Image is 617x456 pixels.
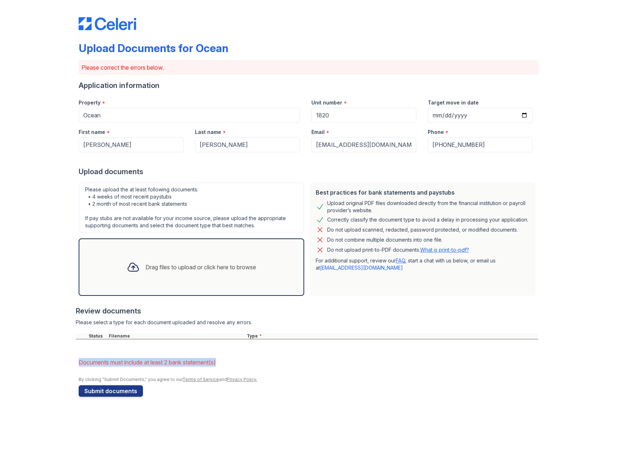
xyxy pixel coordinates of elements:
[76,319,538,326] div: Please select a type for each document uploaded and resolve any errors.
[320,265,403,271] a: [EMAIL_ADDRESS][DOMAIN_NAME]
[79,99,101,106] label: Property
[79,385,143,397] button: Submit documents
[79,17,136,30] img: CE_Logo_Blue-a8612792a0a2168367f1c8372b55b34899dd931a85d93a1a3d3e32e68fde9ad4.png
[79,80,538,90] div: Application information
[327,225,518,234] div: Do not upload scanned, redacted, password protected, or modified documents.
[76,306,538,316] div: Review documents
[87,333,107,339] div: Status
[428,99,479,106] label: Target move in date
[428,129,444,136] label: Phone
[227,377,257,382] a: Privacy Policy.
[311,99,342,106] label: Unit number
[107,333,245,339] div: Filename
[420,247,469,253] a: What is print-to-pdf?
[79,42,228,55] div: Upload Documents for Ocean
[145,263,256,271] div: Drag files to upload or click here to browse
[82,63,535,72] p: Please correct the errors below.
[396,257,405,264] a: FAQ
[316,257,530,271] p: For additional support, review our , start a chat with us below, or email us at
[79,377,538,382] div: By clicking "Submit Documents," you agree to our and
[79,167,538,177] div: Upload documents
[327,246,469,253] p: Do not upload print-to-PDF documents.
[311,129,325,136] label: Email
[79,355,538,369] li: Documents must include at least 2 bank statement(s)
[79,182,304,233] div: Please upload the at least following documents: • 4 weeks of most recent paystubs • 2 month of mo...
[182,377,219,382] a: Terms of Service
[327,200,530,214] div: Upload original PDF files downloaded directly from the financial institution or payroll provider’...
[195,129,221,136] label: Last name
[245,333,538,339] div: Type
[327,215,528,224] div: Correctly classify the document type to avoid a delay in processing your application.
[316,188,530,197] div: Best practices for bank statements and paystubs
[79,129,105,136] label: First name
[327,236,442,244] div: Do not combine multiple documents into one file.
